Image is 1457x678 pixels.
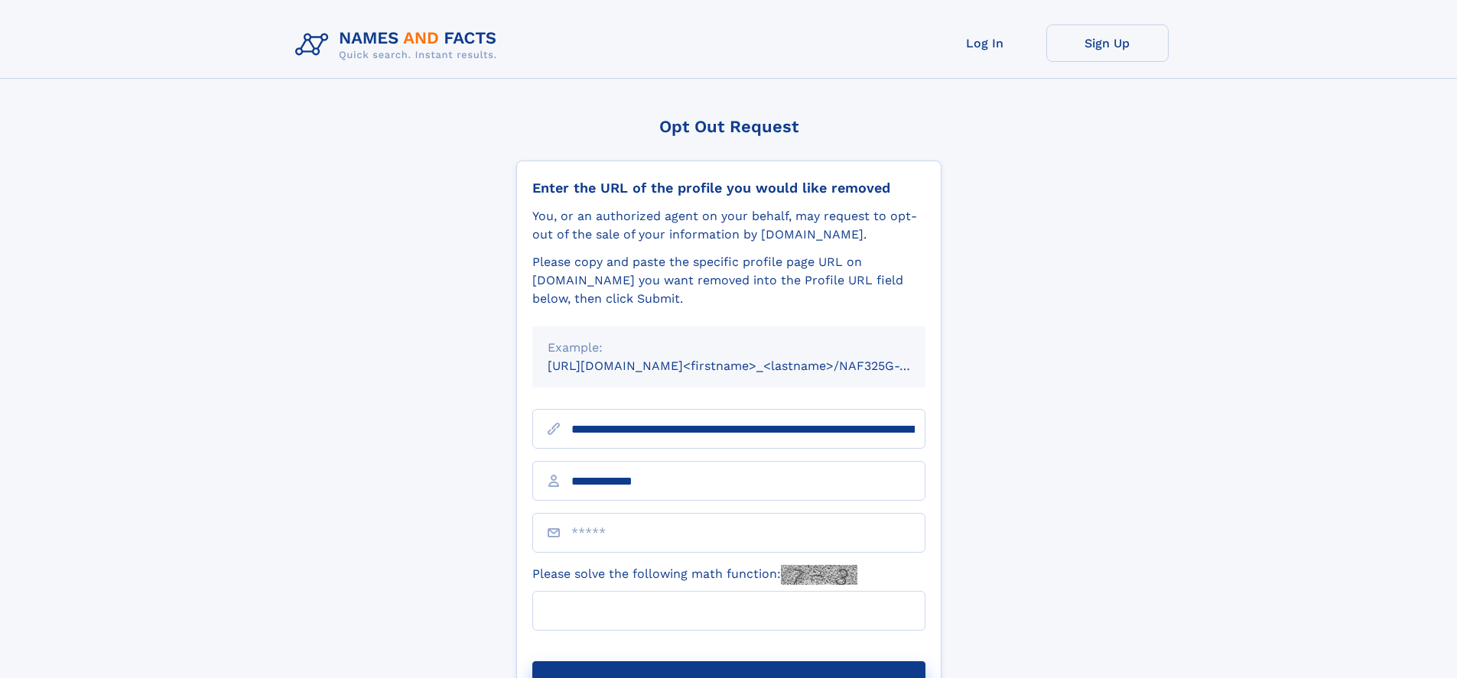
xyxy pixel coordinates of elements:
label: Please solve the following math function: [532,565,857,585]
div: Opt Out Request [516,117,942,136]
div: Example: [548,339,910,357]
small: [URL][DOMAIN_NAME]<firstname>_<lastname>/NAF325G-xxxxxxxx [548,358,955,373]
div: You, or an authorized agent on your behalf, may request to opt-out of the sale of your informatio... [532,207,925,244]
div: Enter the URL of the profile you would like removed [532,180,925,196]
img: Logo Names and Facts [289,24,509,66]
a: Log In [924,24,1046,62]
a: Sign Up [1046,24,1169,62]
div: Please copy and paste the specific profile page URL on [DOMAIN_NAME] you want removed into the Pr... [532,253,925,308]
